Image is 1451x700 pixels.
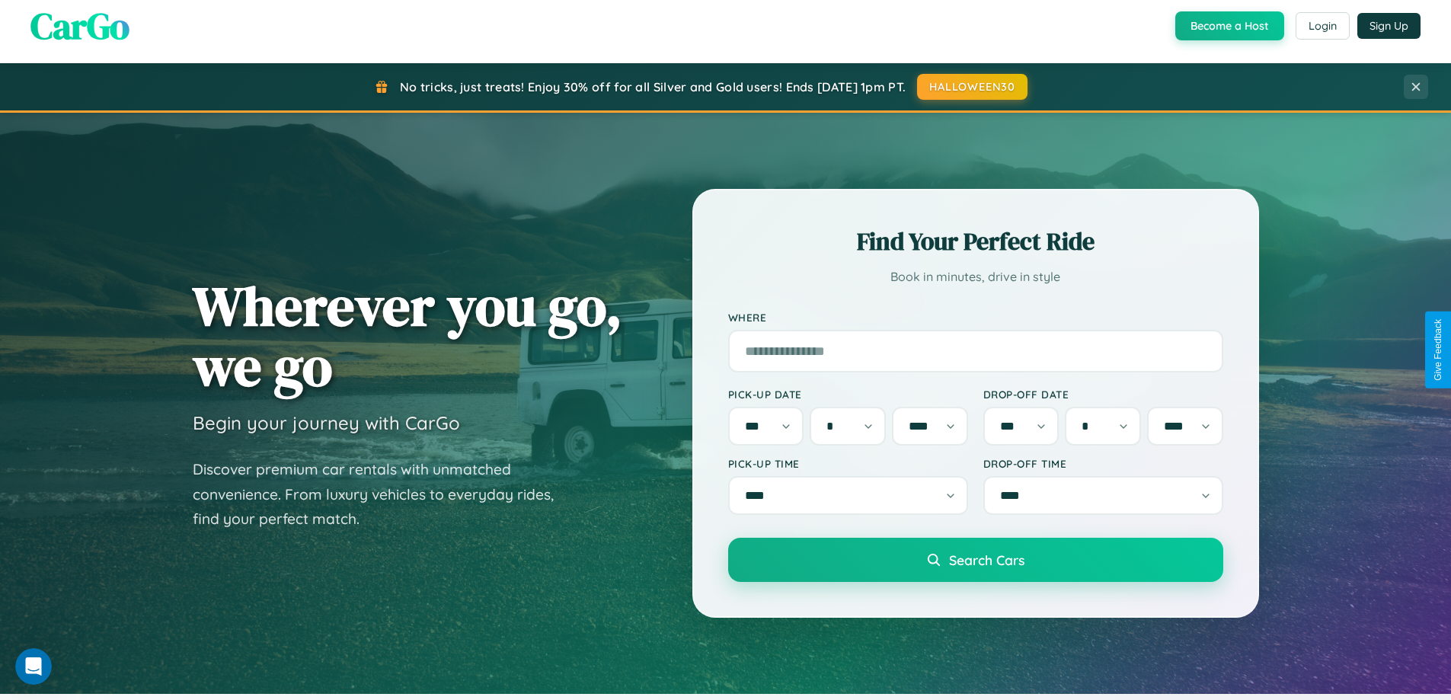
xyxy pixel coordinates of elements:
label: Drop-off Time [983,457,1223,470]
label: Pick-up Time [728,457,968,470]
p: Book in minutes, drive in style [728,266,1223,288]
button: Sign Up [1357,13,1421,39]
iframe: Intercom live chat [15,648,52,685]
h3: Begin your journey with CarGo [193,411,460,434]
p: Discover premium car rentals with unmatched convenience. From luxury vehicles to everyday rides, ... [193,457,574,532]
span: No tricks, just treats! Enjoy 30% off for all Silver and Gold users! Ends [DATE] 1pm PT. [400,79,906,94]
button: Search Cars [728,538,1223,582]
label: Pick-up Date [728,388,968,401]
button: Become a Host [1175,11,1284,40]
span: CarGo [30,1,129,51]
label: Drop-off Date [983,388,1223,401]
button: HALLOWEEN30 [917,74,1028,100]
label: Where [728,311,1223,324]
button: Login [1296,12,1350,40]
div: Give Feedback [1433,319,1443,381]
span: Search Cars [949,551,1024,568]
h1: Wherever you go, we go [193,276,622,396]
h2: Find Your Perfect Ride [728,225,1223,258]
